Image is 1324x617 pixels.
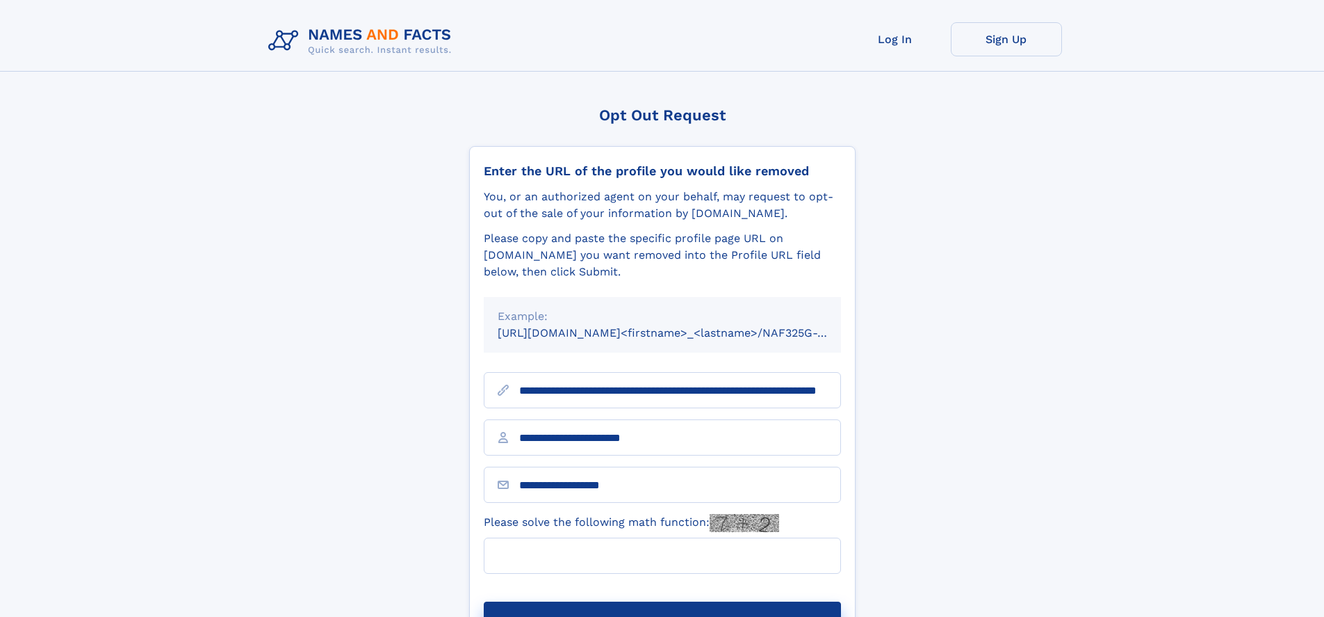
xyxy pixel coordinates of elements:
div: You, or an authorized agent on your behalf, may request to opt-out of the sale of your informatio... [484,189,841,222]
div: Enter the URL of the profile you would like removed [484,163,841,179]
label: Please solve the following math function: [484,514,779,532]
img: Logo Names and Facts [263,22,463,60]
div: Please copy and paste the specific profile page URL on [DOMAIN_NAME] you want removed into the Pr... [484,230,841,280]
a: Log In [840,22,951,56]
div: Example: [498,308,827,325]
div: Opt Out Request [469,106,856,124]
a: Sign Up [951,22,1062,56]
small: [URL][DOMAIN_NAME]<firstname>_<lastname>/NAF325G-xxxxxxxx [498,326,867,339]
